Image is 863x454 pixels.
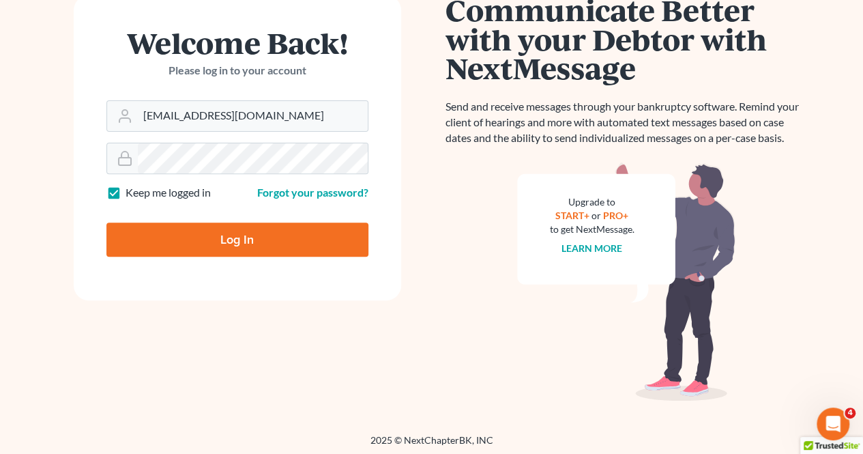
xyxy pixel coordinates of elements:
[550,223,634,236] div: to get NextMessage.
[138,101,368,131] input: Email Address
[845,408,855,418] span: 4
[106,63,368,79] p: Please log in to your account
[106,28,368,57] h1: Welcome Back!
[603,210,628,221] a: PRO+
[555,210,589,221] a: START+
[550,195,634,209] div: Upgrade to
[257,186,368,199] a: Forgot your password?
[591,210,601,221] span: or
[817,408,849,440] iframe: Intercom live chat
[561,242,622,254] a: Learn more
[445,99,807,146] p: Send and receive messages through your bankruptcy software. Remind your client of hearings and mo...
[126,185,211,201] label: Keep me logged in
[517,162,735,401] img: nextmessage_bg-59042aed3d76b12b5cd301f8e5b87938c9018125f34e5fa2b7a6b67550977c72.svg
[106,223,368,257] input: Log In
